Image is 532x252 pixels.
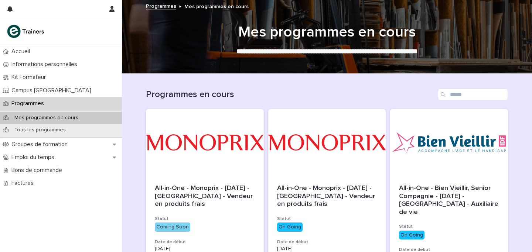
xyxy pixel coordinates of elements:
h3: Statut [399,224,499,229]
p: Factures [8,180,40,187]
p: Emploi du temps [8,154,60,161]
p: [DATE] [155,246,255,252]
span: All-in-One - Monoprix - [DATE] - [GEOGRAPHIC_DATA] - Vendeur en produits frais [277,185,377,207]
p: Programmes [8,100,50,107]
h3: Statut [277,216,377,222]
p: Tous les programmes [8,127,72,133]
h1: Mes programmes en cours [146,23,508,41]
p: Groupes de formation [8,141,74,148]
p: Bons de commande [8,167,68,174]
p: Accueil [8,48,36,55]
h3: Statut [155,216,255,222]
h1: Programmes en cours [146,89,435,100]
p: Mes programmes en cours [184,2,249,10]
p: [DATE] [277,246,377,252]
p: Campus [GEOGRAPHIC_DATA] [8,87,97,94]
span: All-in-One - Bien Vieillir, Senior Compagnie - [DATE] - [GEOGRAPHIC_DATA] - Auxiliaire de vie [399,185,500,215]
p: Informations personnelles [8,61,83,68]
input: Search [438,89,508,100]
p: Kit Formateur [8,74,52,81]
h3: Date de début [155,239,255,245]
h3: Date de début [277,239,377,245]
div: Coming Soon [155,222,190,232]
div: On Going [277,222,303,232]
span: All-in-One - Monoprix - [DATE] - [GEOGRAPHIC_DATA] - Vendeur en produits frais [155,185,255,207]
img: K0CqGN7SDeD6s4JG8KQk [6,24,47,39]
a: Programmes [146,1,176,10]
p: Mes programmes en cours [8,115,84,121]
div: On Going [399,231,424,240]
